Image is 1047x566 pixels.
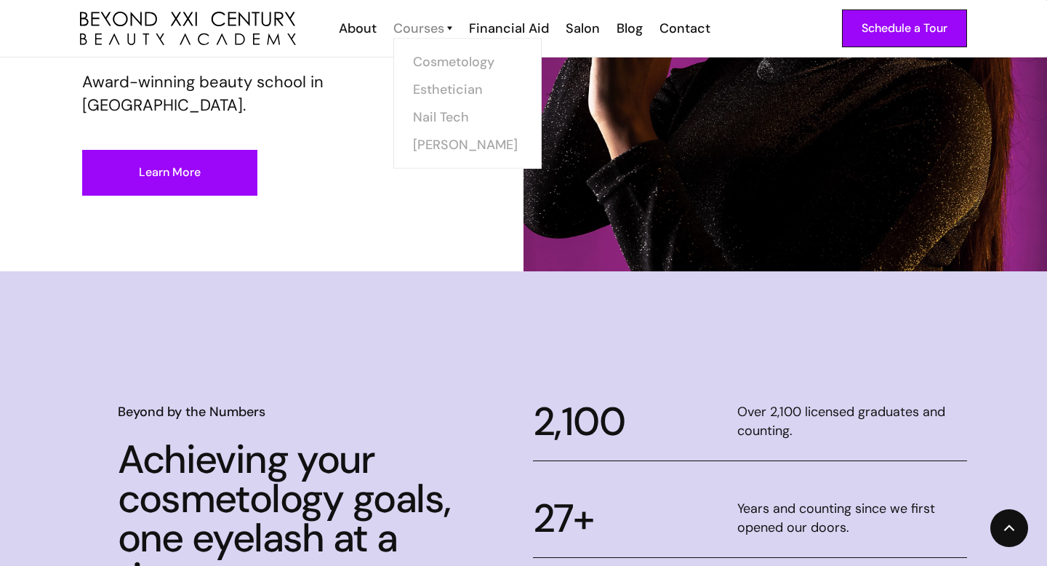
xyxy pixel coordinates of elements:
[329,19,384,38] a: About
[607,19,650,38] a: Blog
[82,71,441,117] p: Award-winning beauty school in [GEOGRAPHIC_DATA].
[413,131,522,159] a: [PERSON_NAME]
[842,9,967,47] a: Schedule a Tour
[469,19,549,38] div: Financial Aid
[862,19,947,38] div: Schedule a Tour
[533,402,625,442] div: 2,100
[617,19,643,38] div: Blog
[339,19,377,38] div: About
[393,19,444,38] div: Courses
[460,19,556,38] a: Financial Aid
[82,150,257,196] a: Learn More
[118,402,477,421] h6: Beyond by the Numbers
[533,499,593,538] div: 27+
[393,19,452,38] a: Courses
[737,499,967,538] div: Years and counting since we first opened our doors.
[566,19,600,38] div: Salon
[737,402,967,442] div: Over 2,100 licensed graduates and counting.
[80,12,296,46] img: beyond 21st century beauty academy logo
[413,48,522,76] a: Cosmetology
[413,76,522,103] a: Esthetician
[413,103,522,131] a: Nail Tech
[80,12,296,46] a: home
[556,19,607,38] a: Salon
[650,19,718,38] a: Contact
[393,38,542,169] nav: Courses
[659,19,710,38] div: Contact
